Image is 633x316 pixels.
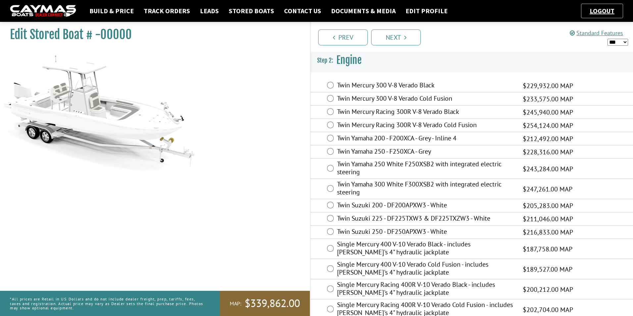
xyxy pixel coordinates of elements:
label: Twin Mercury 300 V-8 Verado Black [337,81,514,91]
span: $200,212.00 MAP [523,285,573,294]
span: $247,261.00 MAP [523,184,572,194]
span: $228,316.00 MAP [523,147,573,157]
p: *All prices are Retail in US Dollars and do not include dealer freight, prep, tariffs, fees, taxe... [10,293,205,313]
a: Prev [318,29,368,45]
span: MAP: [230,300,241,307]
label: Twin Mercury Racing 300R V-8 Verado Black [337,108,514,117]
span: $189,527.00 MAP [523,264,572,274]
a: Next [371,29,421,45]
span: $233,575.00 MAP [523,94,573,104]
a: Leads [197,7,222,15]
a: MAP:$339,862.00 [220,291,310,316]
a: Documents & Media [328,7,399,15]
span: $229,932.00 MAP [523,81,573,91]
label: Twin Yamaha 250 White F250XSB2 with integrated electric steering [337,160,514,178]
span: $205,283.00 MAP [523,201,573,211]
ul: Pagination [316,28,633,45]
label: Twin Suzuki 250 - DF250APXW3 - White [337,228,514,237]
img: caymas-dealer-connect-2ed40d3bc7270c1d8d7ffb4b79bf05adc795679939227970def78ec6f6c03838.gif [10,5,76,17]
label: Twin Mercury Racing 300R V-8 Verado Cold Fusion [337,121,514,131]
span: $216,833.00 MAP [523,227,573,237]
label: Single Mercury Racing 400R V-10 Verado Black - includes [PERSON_NAME]'s 4" hydraulic jackplate [337,281,514,298]
a: Logout [586,7,618,15]
span: $202,704.00 MAP [523,305,573,315]
h1: Edit Stored Boat # -00000 [10,27,293,42]
label: Twin Suzuki 200 - DF200APXW3 - White [337,201,514,211]
a: Standard Features [570,29,623,37]
a: Contact Us [281,7,324,15]
span: $212,492.00 MAP [523,134,573,144]
a: Stored Boats [225,7,277,15]
label: Single Mercury 400 V-10 Verado Cold Fusion - includes [PERSON_NAME]'s 4" hydraulic jackplate [337,260,514,278]
label: Single Mercury 400 V-10 Verado Black - includes [PERSON_NAME]'s 4" hydraulic jackplate [337,240,514,258]
label: Twin Yamaha 300 White F300XSB2 with integrated electric steering [337,180,514,198]
span: $245,940.00 MAP [523,107,573,117]
label: Twin Yamaha 250 - F250XCA - Grey [337,147,514,157]
span: $339,862.00 [245,296,300,310]
a: Edit Profile [402,7,451,15]
span: $254,124.00 MAP [523,121,573,131]
a: Track Orders [140,7,193,15]
label: Twin Suzuki 225 - DF225TXW3 & DF225TXZW3 - White [337,214,514,224]
span: $243,284.00 MAP [523,164,573,174]
label: Twin Mercury 300 V-8 Verado Cold Fusion [337,94,514,104]
h3: Engine [311,48,633,73]
span: $187,758.00 MAP [523,244,572,254]
span: $211,046.00 MAP [523,214,573,224]
label: Twin Yamaha 200 - F200XCA - Grey - Inline 4 [337,134,514,144]
a: Build & Price [86,7,137,15]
